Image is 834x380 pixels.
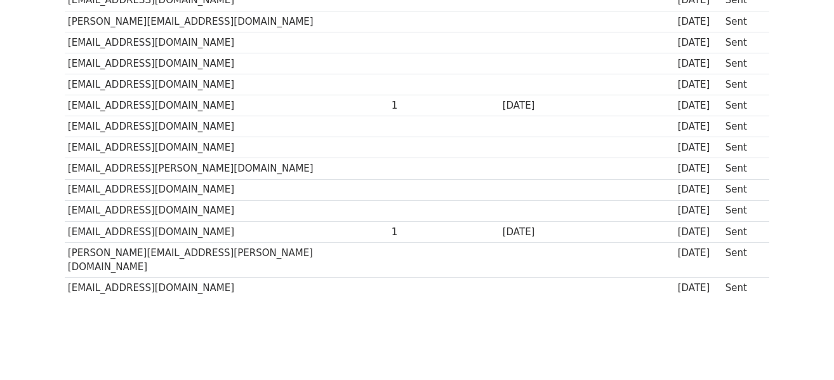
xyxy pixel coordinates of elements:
[65,74,388,95] td: [EMAIL_ADDRESS][DOMAIN_NAME]
[678,281,720,295] div: [DATE]
[678,246,720,261] div: [DATE]
[65,221,388,242] td: [EMAIL_ADDRESS][DOMAIN_NAME]
[65,32,388,53] td: [EMAIL_ADDRESS][DOMAIN_NAME]
[722,116,763,137] td: Sent
[678,78,720,92] div: [DATE]
[722,32,763,53] td: Sent
[678,15,720,29] div: [DATE]
[722,74,763,95] td: Sent
[678,161,720,176] div: [DATE]
[722,137,763,158] td: Sent
[722,11,763,32] td: Sent
[65,11,388,32] td: [PERSON_NAME][EMAIL_ADDRESS][DOMAIN_NAME]
[678,203,720,218] div: [DATE]
[65,179,388,200] td: [EMAIL_ADDRESS][DOMAIN_NAME]
[722,278,763,299] td: Sent
[65,200,388,221] td: [EMAIL_ADDRESS][DOMAIN_NAME]
[65,53,388,74] td: [EMAIL_ADDRESS][DOMAIN_NAME]
[722,221,763,242] td: Sent
[678,57,720,71] div: [DATE]
[678,36,720,50] div: [DATE]
[65,137,388,158] td: [EMAIL_ADDRESS][DOMAIN_NAME]
[678,98,720,113] div: [DATE]
[722,158,763,179] td: Sent
[678,119,720,134] div: [DATE]
[678,182,720,197] div: [DATE]
[678,140,720,155] div: [DATE]
[65,278,388,299] td: [EMAIL_ADDRESS][DOMAIN_NAME]
[65,242,388,278] td: [PERSON_NAME][EMAIL_ADDRESS][PERSON_NAME][DOMAIN_NAME]
[722,53,763,74] td: Sent
[503,225,585,240] div: [DATE]
[722,179,763,200] td: Sent
[678,225,720,240] div: [DATE]
[65,158,388,179] td: [EMAIL_ADDRESS][PERSON_NAME][DOMAIN_NAME]
[503,98,585,113] div: [DATE]
[722,95,763,116] td: Sent
[771,319,834,380] iframe: Chat Widget
[65,95,388,116] td: [EMAIL_ADDRESS][DOMAIN_NAME]
[722,242,763,278] td: Sent
[722,200,763,221] td: Sent
[65,116,388,137] td: [EMAIL_ADDRESS][DOMAIN_NAME]
[392,225,442,240] div: 1
[392,98,442,113] div: 1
